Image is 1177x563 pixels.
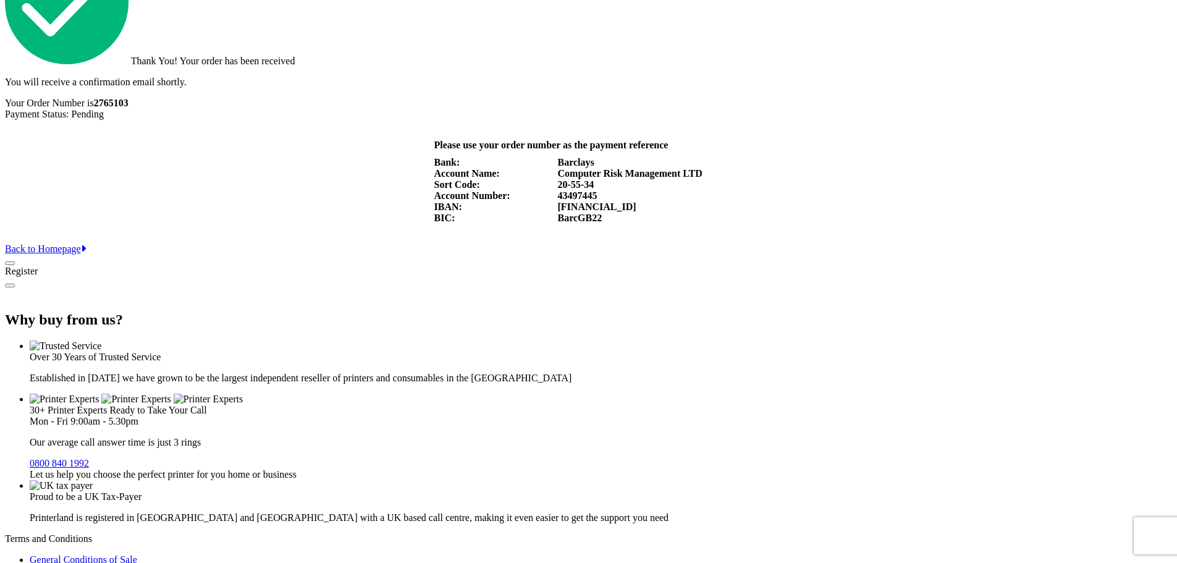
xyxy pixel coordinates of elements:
[558,157,743,168] div: Barclays
[30,341,101,352] img: Trusted Service
[434,157,558,168] div: Bank:
[5,284,15,287] button: close modal
[5,266,1172,277] div: Register
[558,179,743,190] div: 20-55-34
[558,190,743,201] div: 43497445
[434,190,558,201] div: Account Number:
[558,168,743,179] div: Computer Risk Management LTD
[30,352,1172,363] div: Over 30 Years of Trusted Service
[30,458,89,468] a: 0800 840 1992
[30,394,99,405] img: Printer Experts
[434,201,558,213] div: IBAN:
[5,98,129,108] span: Your Order Number is
[5,311,1172,328] h2: Why buy from us?
[30,437,1172,448] p: Our average call answer time is just 3 rings
[180,56,295,66] span: Your order has been received
[5,243,86,254] a: Back to Homepage
[30,480,93,491] img: UK tax payer
[101,394,171,405] img: Printer Experts
[5,261,15,265] button: close modal
[558,213,743,224] div: BarcGB22
[434,179,558,190] div: Sort Code:
[72,109,104,119] span: Pending
[30,469,1172,480] div: Let us help you choose the perfect printer for you home or business
[30,491,1172,502] div: Proud to be a UK Tax-Payer
[5,109,69,119] span: Payment Status:
[30,405,1172,416] div: 30+ Printer Experts Ready to Take Your Call
[5,77,1172,88] p: You will receive a confirmation email shortly.
[434,213,558,224] div: BIC:
[558,201,743,213] div: [FINANCIAL_ID]
[94,98,129,108] b: 2765103
[30,416,1172,427] div: Mon - Fri 9:00am - 5.30pm
[174,394,243,405] img: Printer Experts
[434,140,743,151] div: Please use your order number as the payment reference
[30,512,1172,523] p: Printerland is registered in [GEOGRAPHIC_DATA] and [GEOGRAPHIC_DATA] with a UK based call centre,...
[5,533,1172,544] div: Terms and Conditions
[434,168,558,179] div: Account Name:
[30,373,1172,384] p: Established in [DATE] we have grown to be the largest independent reseller of printers and consum...
[131,56,178,66] span: Thank You!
